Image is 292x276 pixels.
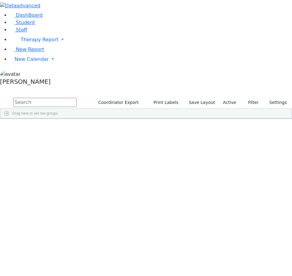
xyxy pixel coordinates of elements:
a: Staff [10,27,27,33]
button: Filter [240,98,262,107]
a: DashBoard [10,12,43,18]
button: Print Labels [146,98,181,107]
span: New Calendar [15,56,49,62]
span: Therapy Report [21,37,59,42]
span: Drag here to set row groups [12,111,58,116]
button: Coordinator Export [94,98,141,107]
label: Active [220,98,239,107]
span: DashBoard [16,12,43,18]
span: Student [16,20,35,25]
input: Search [13,98,77,107]
button: Settings [262,98,290,107]
button: Save Layout [186,98,218,107]
a: New Report [10,46,44,52]
span: Staff [16,27,27,33]
span: New Report [16,46,44,52]
a: New Calendar [10,53,292,65]
a: Student [10,20,35,25]
a: Therapy Report [10,34,292,46]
